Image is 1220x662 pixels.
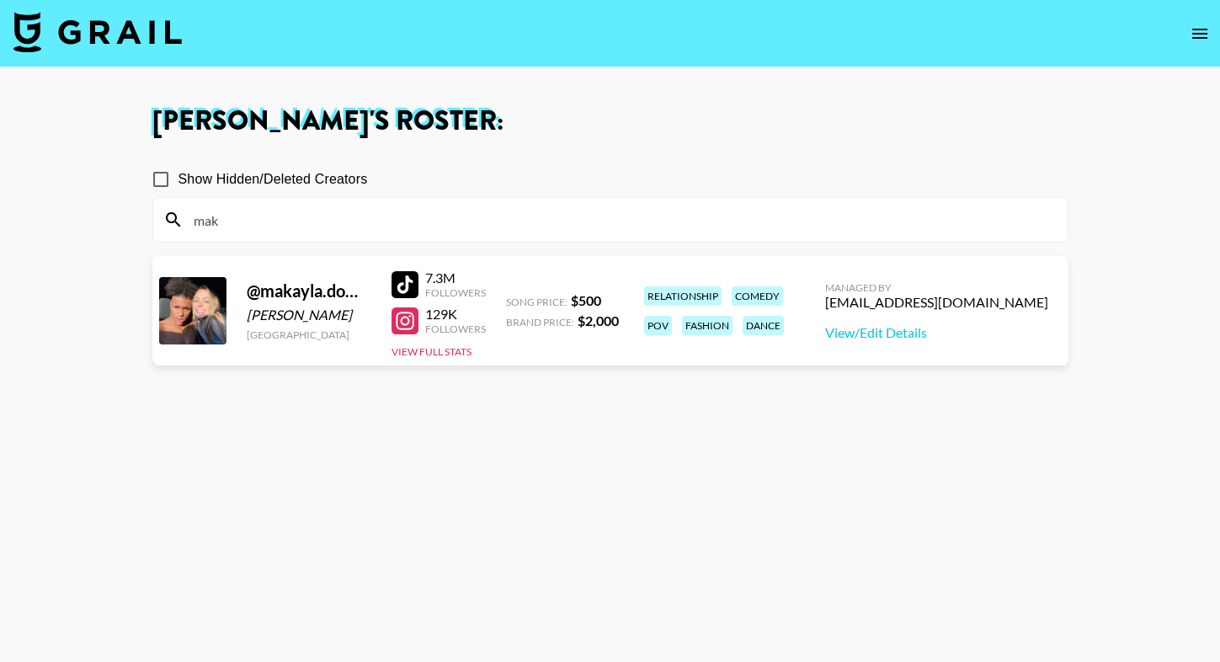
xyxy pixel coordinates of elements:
[644,316,672,335] div: pov
[425,323,486,335] div: Followers
[425,270,486,286] div: 7.3M
[425,286,486,299] div: Followers
[247,307,371,323] div: [PERSON_NAME]
[644,286,722,306] div: relationship
[152,108,1068,135] h1: [PERSON_NAME] 's Roster:
[247,328,371,341] div: [GEOGRAPHIC_DATA]
[825,294,1048,311] div: [EMAIL_ADDRESS][DOMAIN_NAME]
[578,312,619,328] strong: $ 2,000
[1183,17,1217,51] button: open drawer
[178,169,368,190] span: Show Hidden/Deleted Creators
[732,286,783,306] div: comedy
[13,12,182,52] img: Grail Talent
[184,206,1058,233] input: Search by User Name
[571,292,601,308] strong: $ 500
[743,316,784,335] div: dance
[392,345,471,358] button: View Full Stats
[506,316,574,328] span: Brand Price:
[506,296,567,308] span: Song Price:
[682,316,733,335] div: fashion
[825,324,1048,341] a: View/Edit Details
[825,281,1048,294] div: Managed By
[247,280,371,302] div: @ makayla.domagalski1
[425,306,486,323] div: 129K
